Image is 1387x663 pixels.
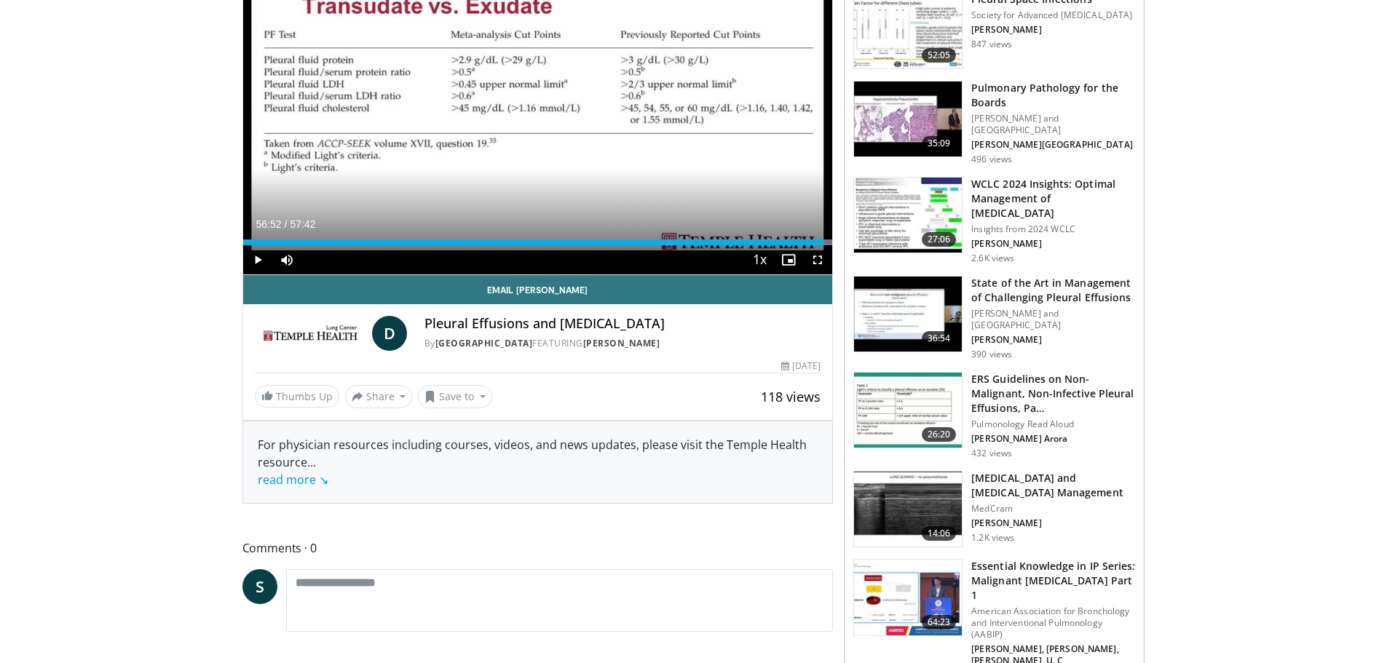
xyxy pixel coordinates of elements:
[803,245,832,274] button: Fullscreen
[922,615,957,630] span: 64:23
[922,526,957,541] span: 14:06
[971,532,1014,544] p: 1.2K views
[971,503,1135,515] p: MedCram
[272,245,301,274] button: Mute
[854,560,962,635] img: dc9d478b-b6cf-482b-b602-337504df091b.150x105_q85_crop-smart_upscale.jpg
[242,569,277,604] a: S
[745,245,774,274] button: Playback Rate
[242,539,834,557] span: Comments 0
[256,218,282,230] span: 56:52
[774,245,803,274] button: Enable picture-in-picture mode
[243,245,272,274] button: Play
[971,559,1135,603] h3: Essential Knowledge in IP Series: Malignant [MEDICAL_DATA] Part 1
[853,471,1135,548] a: 14:06 [MEDICAL_DATA] and [MEDICAL_DATA] Management MedCram [PERSON_NAME] 1.2K views
[285,218,288,230] span: /
[971,517,1135,529] p: [PERSON_NAME]
[971,606,1135,640] p: American Association for Bronchology and Interventional Pulmonology (AABIP)
[290,218,315,230] span: 57:42
[243,239,833,245] div: Progress Bar
[854,472,962,547] img: 2edda5b4-b847-4584-9f1e-783224caf9d3.150x105_q85_crop-smart_upscale.jpg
